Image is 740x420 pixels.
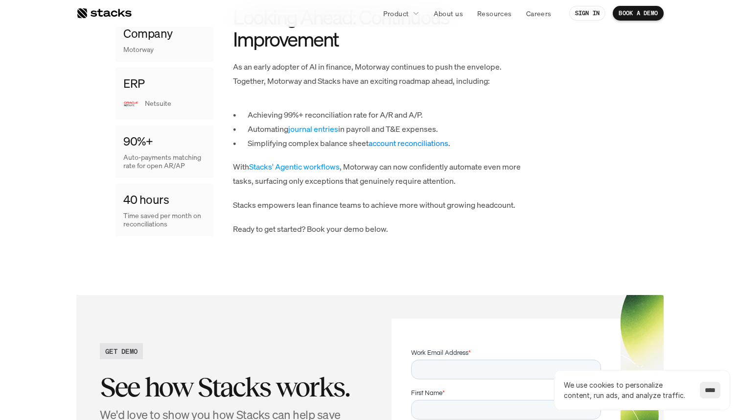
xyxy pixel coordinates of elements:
[477,8,512,19] p: Resources
[123,153,206,170] p: Auto-payments matching rate for open AR/AP
[123,75,145,92] h4: ERP
[248,108,527,122] p: Achieving 99%+ reconciliation rate for A/R and A/P.
[564,380,690,400] p: We use cookies to personalize content, run ads, and analyze traffic.
[288,124,338,134] a: journal entries
[569,6,606,21] a: SIGN IN
[249,161,340,172] a: Stacks' Agentic workflows
[105,346,138,356] h2: GET DEMO
[613,6,664,21] a: BOOK A DEMO
[520,4,557,22] a: Careers
[434,8,463,19] p: About us
[233,198,527,212] p: Stacks empowers lean finance teams to achieve more without growing headcount.
[123,133,153,149] h4: 90%+
[233,160,527,188] p: With , Motorway can now confidently automate even more tasks, surfacing only exceptions that genu...
[116,187,159,194] a: Privacy Policy
[233,6,527,50] h2: Looking Ahead: Continuous Improvement
[123,191,169,208] h4: 40 hours
[383,8,409,19] p: Product
[369,138,448,148] a: account reconciliations
[471,4,518,22] a: Resources
[575,10,600,17] p: SIGN IN
[526,8,552,19] p: Careers
[123,46,154,54] p: Motorway
[233,60,527,88] p: As an early adopter of AI in finance, Motorway continues to push the envelope. Together, Motorway...
[145,99,206,108] p: Netsuite
[100,372,362,402] h2: See how Stacks works.
[123,212,206,228] p: Time saved per month on reconciliations
[248,136,527,150] p: Simplifying complex balance sheet .
[428,4,469,22] a: About us
[123,25,173,42] h4: Company
[619,10,658,17] p: BOOK A DEMO
[233,222,527,236] p: Ready to get started? Book your demo below.
[248,122,527,136] p: Automating in payroll and T&E expenses.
